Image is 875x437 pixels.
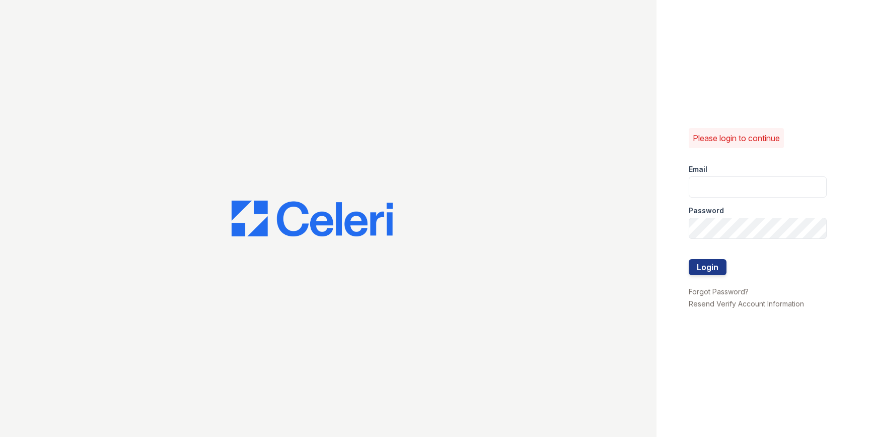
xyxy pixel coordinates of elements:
a: Resend Verify Account Information [689,299,804,308]
button: Login [689,259,726,275]
a: Forgot Password? [689,287,749,296]
p: Please login to continue [693,132,780,144]
label: Email [689,164,707,174]
label: Password [689,206,724,216]
img: CE_Logo_Blue-a8612792a0a2168367f1c8372b55b34899dd931a85d93a1a3d3e32e68fde9ad4.png [232,201,393,237]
